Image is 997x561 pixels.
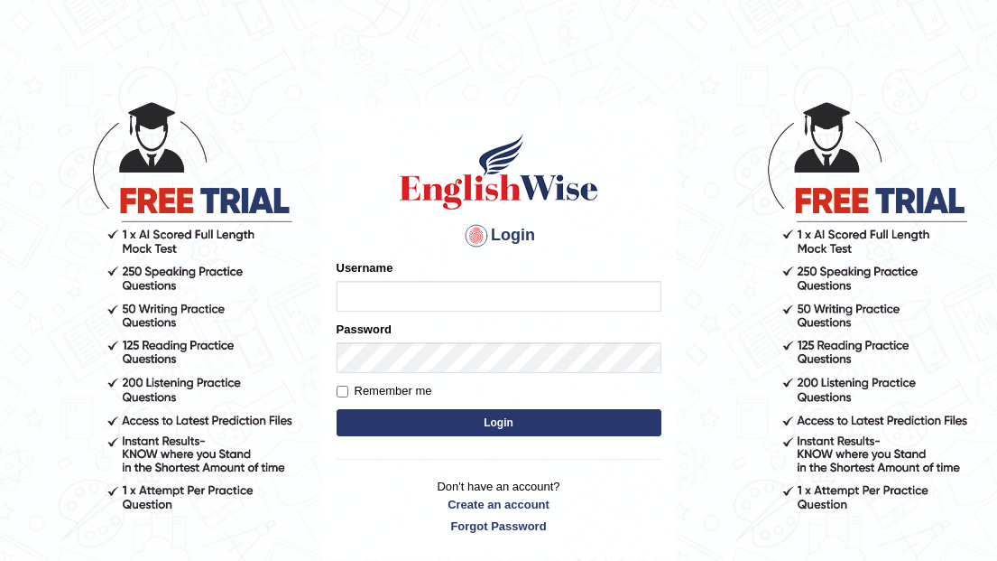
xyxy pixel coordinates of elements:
label: Password [337,321,392,338]
p: Don't have an account? [337,478,661,534]
button: Login [337,409,661,436]
h4: Login [337,221,661,250]
input: Remember me [337,386,348,397]
label: Username [337,259,393,276]
img: Logo of English Wise sign in for intelligent practice with AI [396,131,602,212]
a: Forgot Password [337,518,661,535]
a: Create an account [337,496,661,513]
label: Remember me [337,382,432,400]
